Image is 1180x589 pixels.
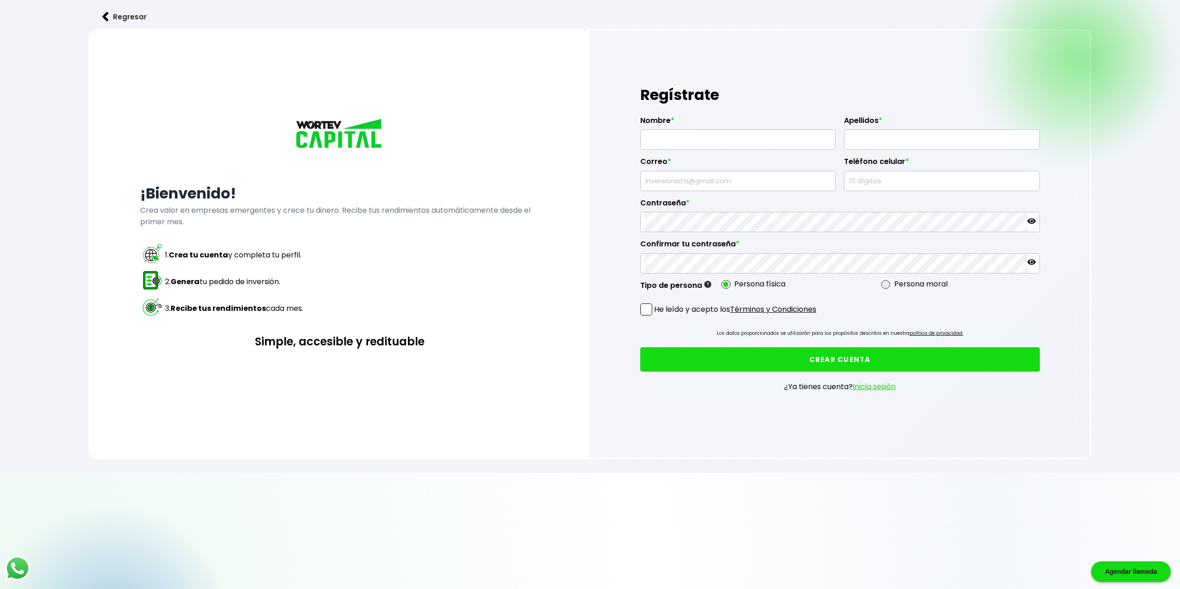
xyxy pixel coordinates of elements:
a: flecha izquierdaRegresar [88,5,1091,29]
h1: Regístrate [640,81,1040,109]
img: logo_wortev_capital [294,117,386,152]
img: paso 1 [142,243,163,264]
td: 1. y completa tu perfil. [165,242,304,268]
label: Teléfono celular [844,157,1040,171]
input: inversionista@gmail.com [644,171,832,191]
img: paso 3 [142,296,163,318]
strong: Recibe tus rendimientos [171,303,266,314]
h2: ¡Bienvenido! [140,182,540,204]
label: Confirmar tu contraseña [640,239,1040,253]
label: Persona moral [894,278,948,290]
p: Crea valor en empresas emergentes y crece tu dinero. Recibe tus rendimientos automáticamente desd... [140,204,540,227]
td: 3. cada mes. [165,296,304,321]
img: logos_whatsapp-icon.242b2217.svg [5,555,30,581]
a: Inicia sesión [853,381,896,392]
strong: Crea tu cuenta [169,250,228,260]
label: Tipo de persona [640,281,711,295]
h3: Simple, accesible y redituable [140,333,540,350]
label: Contraseña [640,198,1040,212]
label: Nombre [640,116,836,130]
button: Regresar [88,5,160,29]
label: Persona física [734,278,785,290]
strong: Genera [171,276,200,287]
p: ¿Ya tienes cuenta? [784,381,896,392]
img: gfR76cHglkPwleuBLjWdxeZVvX9Wp6JBDmjRYY8JYDQn16A2ICN00zLTgIroGa6qie5tIuWH7V3AapTKqzv+oMZsGfMUqL5JM... [704,281,711,288]
p: Los datos proporcionados se utilizarán para los propósitos descritos en nuestra [717,329,963,338]
div: Agendar llamada [1091,561,1171,582]
a: Términos y Condiciones [730,304,816,315]
label: Apellidos [844,116,1040,130]
input: 10 dígitos [848,171,1036,191]
td: 2. tu pedido de inversión. [165,269,304,295]
img: paso 2 [142,269,163,291]
label: Correo [640,157,836,171]
button: CREAR CUENTA [640,347,1040,372]
img: flecha izquierda [102,12,109,22]
p: He leído y acepto los [654,303,816,315]
a: política de privacidad. [909,330,963,337]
